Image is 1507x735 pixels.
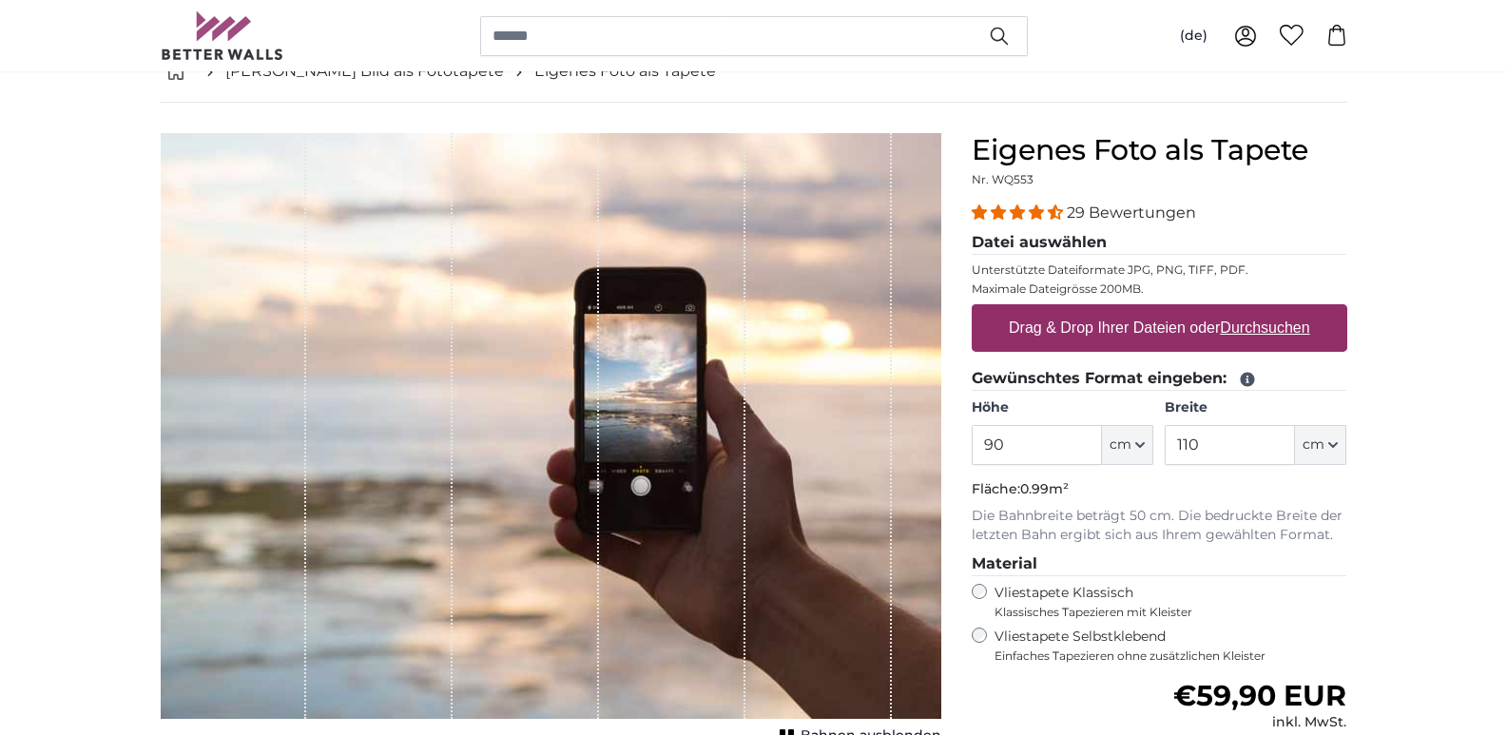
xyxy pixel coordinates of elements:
[972,133,1347,167] h1: Eigenes Foto als Tapete
[161,41,1347,103] nav: breadcrumbs
[972,552,1347,576] legend: Material
[972,281,1347,297] p: Maximale Dateigrösse 200MB.
[972,172,1034,186] span: Nr. WQ553
[1295,425,1346,465] button: cm
[995,584,1331,620] label: Vliestapete Klassisch
[534,60,716,83] a: Eigenes Foto als Tapete
[972,367,1347,391] legend: Gewünschtes Format eingeben:
[1067,203,1196,222] span: 29 Bewertungen
[972,203,1067,222] span: 4.34 stars
[1102,425,1153,465] button: cm
[1110,435,1131,455] span: cm
[972,262,1347,278] p: Unterstützte Dateiformate JPG, PNG, TIFF, PDF.
[972,480,1347,499] p: Fläche:
[225,60,504,83] a: [PERSON_NAME] Bild als Fototapete
[1173,678,1346,713] span: €59,90 EUR
[972,231,1347,255] legend: Datei auswählen
[972,398,1153,417] label: Höhe
[995,605,1331,620] span: Klassisches Tapezieren mit Kleister
[1165,398,1346,417] label: Breite
[972,507,1347,545] p: Die Bahnbreite beträgt 50 cm. Die bedruckte Breite der letzten Bahn ergibt sich aus Ihrem gewählt...
[1165,19,1223,53] button: (de)
[1001,309,1318,347] label: Drag & Drop Ihrer Dateien oder
[995,628,1347,664] label: Vliestapete Selbstklebend
[1220,319,1309,336] u: Durchsuchen
[1020,480,1069,497] span: 0.99m²
[1303,435,1324,455] span: cm
[161,11,284,60] img: Betterwalls
[995,648,1347,664] span: Einfaches Tapezieren ohne zusätzlichen Kleister
[1173,713,1346,732] div: inkl. MwSt.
